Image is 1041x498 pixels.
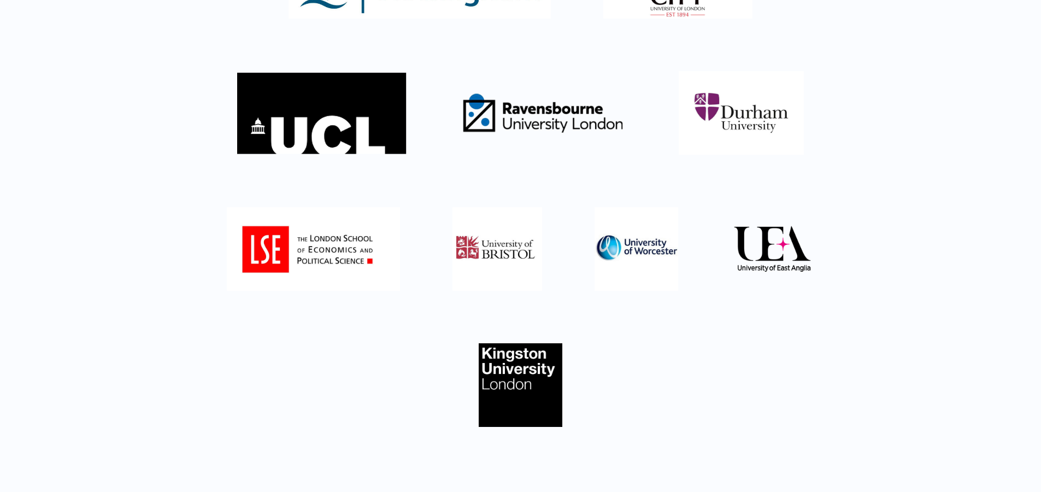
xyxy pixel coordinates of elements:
[237,71,407,155] img: University College London
[479,343,562,427] img: Untitled
[459,71,626,155] img: Ravensbourne University London
[679,71,804,155] img: Untitled
[452,207,542,291] img: Untitled
[595,207,678,291] img: University of Worcester
[731,207,814,291] img: Untitled
[227,207,400,291] img: Untitled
